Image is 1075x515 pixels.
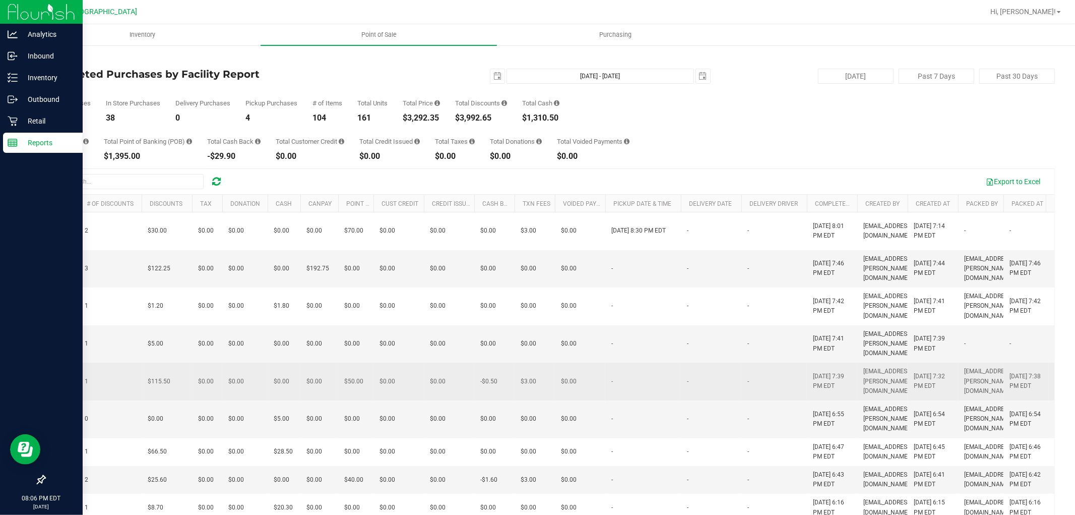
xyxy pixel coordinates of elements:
[747,339,749,349] span: -
[344,264,360,273] span: $0.00
[44,69,381,80] h4: Completed Purchases by Facility Report
[561,475,577,485] span: $0.00
[148,503,163,512] span: $8.70
[52,174,204,189] input: Search...
[1009,339,1011,349] span: -
[228,503,244,512] span: $0.00
[521,503,536,512] span: $0.00
[228,447,244,456] span: $0.00
[1009,259,1043,278] span: [DATE] 7:46 PM EDT
[430,447,446,456] span: $0.00
[914,372,952,391] span: [DATE] 7:32 PM EDT
[687,447,688,456] span: -
[521,264,536,273] span: $0.00
[380,264,395,273] span: $0.00
[1009,297,1043,316] span: [DATE] 7:42 PM EDT
[85,475,88,485] span: 2
[403,100,440,106] div: Total Price
[611,447,613,456] span: -
[306,339,322,349] span: $0.00
[5,503,78,510] p: [DATE]
[914,334,952,353] span: [DATE] 7:39 PM EDT
[198,475,214,485] span: $0.00
[696,69,710,83] span: select
[430,339,446,349] span: $0.00
[403,114,440,122] div: $3,292.35
[348,30,410,39] span: Point of Sale
[1009,470,1043,489] span: [DATE] 6:42 PM EDT
[747,301,749,311] span: -
[344,475,363,485] span: $40.00
[198,447,214,456] span: $0.00
[480,377,497,386] span: -$0.50
[863,367,912,396] span: [EMAIL_ADDRESS][PERSON_NAME][DOMAIN_NAME]
[434,100,440,106] i: Sum of the total prices of all purchases in the date range.
[306,301,322,311] span: $0.00
[964,405,1013,434] span: [EMAIL_ADDRESS][PERSON_NAME][DOMAIN_NAME]
[611,503,613,512] span: -
[339,138,344,145] i: Sum of the successful, non-voided payments using account credit for all purchases in the date range.
[557,138,629,145] div: Total Voided Payments
[914,442,952,462] span: [DATE] 6:45 PM EDT
[346,200,418,207] a: Point of Banking (POB)
[687,264,688,273] span: -
[480,447,496,456] span: $0.00
[18,50,78,62] p: Inbound
[863,405,912,434] span: [EMAIL_ADDRESS][PERSON_NAME][DOMAIN_NAME]
[563,200,613,207] a: Voided Payment
[198,264,214,273] span: $0.00
[85,447,88,456] span: 1
[964,226,966,236] span: -
[916,200,950,207] a: Created At
[813,372,851,391] span: [DATE] 7:39 PM EDT
[430,264,446,273] span: $0.00
[274,475,289,485] span: $0.00
[200,200,212,207] a: Tax
[116,30,169,39] span: Inventory
[18,115,78,127] p: Retail
[497,24,733,45] a: Purchasing
[964,442,1013,462] span: [EMAIL_ADDRESS][DOMAIN_NAME]
[380,339,395,349] span: $0.00
[85,264,88,273] span: 3
[10,434,40,465] iframe: Resource center
[430,475,446,485] span: $0.00
[85,377,88,386] span: 1
[344,226,363,236] span: $70.00
[813,259,851,278] span: [DATE] 7:46 PM EDT
[687,226,688,236] span: -
[380,226,395,236] span: $0.00
[863,292,912,321] span: [EMAIL_ADDRESS][PERSON_NAME][DOMAIN_NAME]
[561,503,577,512] span: $0.00
[228,339,244,349] span: $0.00
[561,264,577,273] span: $0.00
[1009,372,1043,391] span: [DATE] 7:38 PM EDT
[18,137,78,149] p: Reports
[561,414,577,424] span: $0.00
[228,414,244,424] span: $0.00
[522,114,559,122] div: $1,310.50
[87,200,134,207] a: # of Discounts
[228,475,244,485] span: $0.00
[611,475,613,485] span: -
[276,200,292,207] a: Cash
[455,114,507,122] div: $3,992.65
[357,100,388,106] div: Total Units
[18,93,78,105] p: Outbound
[521,226,536,236] span: $3.00
[230,200,260,207] a: Donation
[899,69,974,84] button: Past 7 Days
[344,377,363,386] span: $50.00
[815,200,858,207] a: Completed At
[306,475,322,485] span: $0.00
[380,414,395,424] span: $0.00
[469,138,475,145] i: Sum of the total taxes for all purchases in the date range.
[207,152,261,160] div: -$29.90
[966,200,998,207] a: Packed By
[306,447,322,456] span: $0.00
[561,447,577,456] span: $0.00
[306,414,322,424] span: $0.00
[689,200,732,207] a: Delivery Date
[245,114,297,122] div: 4
[1009,410,1043,429] span: [DATE] 6:54 PM EDT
